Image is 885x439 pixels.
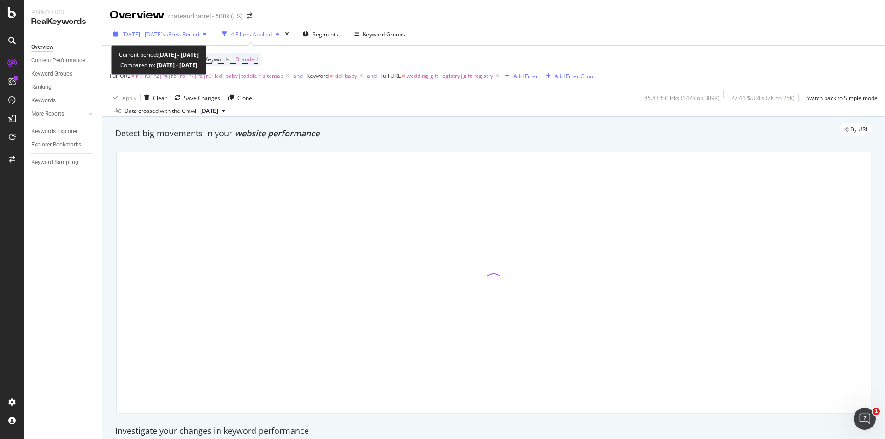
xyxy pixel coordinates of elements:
[873,408,880,415] span: 1
[31,56,85,65] div: Content Performance
[110,7,165,23] div: Overview
[402,72,405,80] span: ≠
[31,56,95,65] a: Content Performance
[31,96,95,105] a: Keywords
[31,82,52,92] div: Ranking
[313,30,338,38] span: Segments
[119,49,199,60] div: Current period:
[367,72,377,80] div: and
[205,55,230,63] span: Keywords
[513,72,538,80] div: Add Filter
[236,53,258,66] span: Branded
[168,12,243,21] div: crateandbarrel - 500k (JS)
[247,13,252,19] div: arrow-right-arrow-left
[501,70,538,82] button: Add Filter
[31,17,94,27] div: RealKeywords
[141,90,167,105] button: Clear
[542,70,596,82] button: Add Filter Group
[122,30,163,38] span: [DATE] - [DATE]
[407,70,493,82] span: wedding-gift-registry|gift-registry
[218,27,283,41] button: 4 Filters Applied
[136,70,283,82] span: r1|r3|r2|r4|r5|r6|r7|r8|r9|kid|baby|toddler|sitemap
[334,70,357,82] span: kid|baby
[224,90,252,105] button: Clone
[163,30,199,38] span: vs Prev. Period
[31,127,95,136] a: Keywords Explorer
[555,72,596,80] div: Add Filter Group
[237,94,252,102] div: Clone
[307,72,329,80] span: Keyword
[363,30,405,38] div: Keyword Groups
[200,107,218,115] span: 2024 May. 17th
[293,72,303,80] div: and
[184,94,220,102] div: Save Changes
[31,109,64,119] div: More Reports
[231,30,272,38] div: 4 Filters Applied
[31,109,86,119] a: More Reports
[196,105,229,117] button: [DATE]
[31,42,95,52] a: Overview
[131,72,135,80] span: ≠
[124,107,196,115] div: Data crossed with the Crawl
[171,90,220,105] button: Save Changes
[158,51,199,59] b: [DATE] - [DATE]
[854,408,876,430] iframe: Intercom live chat
[115,425,872,437] div: Investigate your changes in keyword performance
[367,71,377,80] button: and
[155,61,197,69] b: [DATE] - [DATE]
[31,158,95,167] a: Keyword Sampling
[380,72,401,80] span: Full URL
[840,123,872,136] div: legacy label
[293,71,303,80] button: and
[850,127,868,132] span: By URL
[31,7,94,17] div: Analytics
[31,127,77,136] div: Keywords Explorer
[110,90,136,105] button: Apply
[731,94,795,102] div: 27.44 % URLs ( 7K on 25K )
[330,72,333,80] span: ≠
[31,158,78,167] div: Keyword Sampling
[283,29,291,39] div: times
[122,94,136,102] div: Apply
[31,69,72,79] div: Keyword Groups
[31,82,95,92] a: Ranking
[299,27,342,41] button: Segments
[120,60,197,70] div: Compared to:
[31,140,95,150] a: Explorer Bookmarks
[350,27,409,41] button: Keyword Groups
[31,96,56,105] div: Keywords
[110,72,130,80] span: Full URL
[153,94,167,102] div: Clear
[31,42,53,52] div: Overview
[231,55,234,63] span: =
[31,140,81,150] div: Explorer Bookmarks
[802,90,878,105] button: Switch back to Simple mode
[806,94,878,102] div: Switch back to Simple mode
[644,94,720,102] div: 45.83 % Clicks ( 142K on 309K )
[110,27,210,41] button: [DATE] - [DATE]vsPrev. Period
[31,69,95,79] a: Keyword Groups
